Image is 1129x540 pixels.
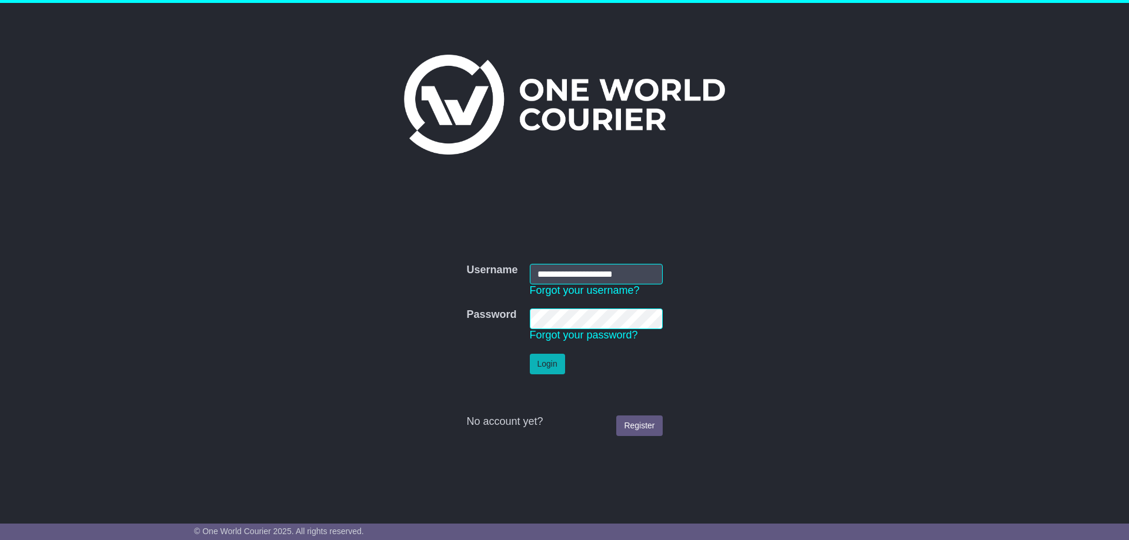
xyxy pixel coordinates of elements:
span: © One World Courier 2025. All rights reserved. [194,526,364,536]
button: Login [530,354,565,374]
a: Forgot your password? [530,329,638,341]
a: Forgot your username? [530,284,640,296]
label: Password [466,308,516,321]
label: Username [466,264,517,277]
div: No account yet? [466,415,662,428]
img: One World [404,55,725,155]
a: Register [616,415,662,436]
